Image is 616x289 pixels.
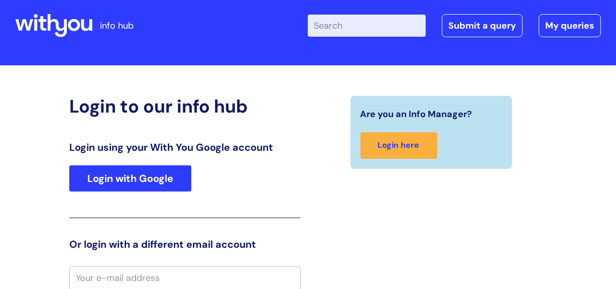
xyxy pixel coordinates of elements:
[100,18,134,34] p: info hub
[360,132,437,159] a: Login here
[69,95,300,117] h2: Login to our info hub
[360,106,472,122] span: Are you an Info Manager?
[69,238,300,250] h3: Or login with a different email account
[69,165,191,191] a: Login with Google
[69,141,300,153] h3: Login using your With You Google account
[308,15,426,37] input: Search
[442,14,523,37] a: Submit a query
[539,14,601,37] a: My queries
